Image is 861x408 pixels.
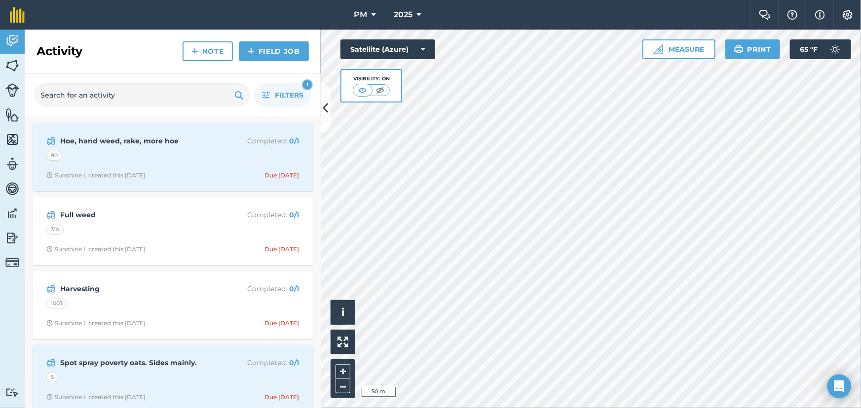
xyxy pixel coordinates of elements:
[46,225,64,235] div: 31a
[191,45,198,57] img: svg+xml;base64,PHN2ZyB4bWxucz0iaHR0cDovL3d3dy53My5vcmcvMjAwMC9zdmciIHdpZHRoPSIxNCIgaGVpZ2h0PSIyNC...
[337,337,348,347] img: Four arrows, one pointing top left, one top right, one bottom right and the last bottom left
[725,39,781,59] button: Print
[5,231,19,245] img: svg+xml;base64,PD94bWwgdmVyc2lvbj0iMS4wIiBlbmNvZGluZz0idXRmLTgiPz4KPCEtLSBHZW5lcmF0b3I6IEFkb2JlIE...
[221,209,299,220] p: Completed :
[46,151,62,161] div: 90
[183,41,233,61] a: Note
[234,89,244,101] img: svg+xml;base64,PHN2ZyB4bWxucz0iaHR0cDovL3d3dy53My5vcmcvMjAwMC9zdmciIHdpZHRoPSIxOSIgaGVpZ2h0PSIyNC...
[5,83,19,97] img: svg+xml;base64,PD94bWwgdmVyc2lvbj0iMS4wIiBlbmNvZGluZz0idXRmLTgiPz4KPCEtLSBHZW5lcmF0b3I6IEFkb2JlIE...
[255,83,311,107] button: Filters
[46,245,146,253] div: Sunshine L created this [DATE]
[5,206,19,221] img: svg+xml;base64,PD94bWwgdmVyc2lvbj0iMS4wIiBlbmNvZGluZz0idXRmLTgiPz4KPCEtLSBHZW5lcmF0b3I6IEFkb2JlIE...
[264,319,299,327] div: Due [DATE]
[46,246,53,252] img: Clock with arrow pointing clockwise
[340,39,435,59] button: Satellite (Azure)
[10,7,25,23] img: fieldmargin Logo
[46,357,56,369] img: svg+xml;base64,PD94bWwgdmVyc2lvbj0iMS4wIiBlbmNvZGluZz0idXRmLTgiPz4KPCEtLSBHZW5lcmF0b3I6IEFkb2JlIE...
[353,75,390,83] div: Visibility: On
[825,39,845,59] img: svg+xml;base64,PD94bWwgdmVyc2lvbj0iMS4wIiBlbmNvZGluZz0idXRmLTgiPz4KPCEtLSBHZW5lcmF0b3I6IEFkb2JlIE...
[289,358,299,367] strong: 0 / 1
[221,136,299,146] p: Completed :
[815,9,825,21] img: svg+xml;base64,PHN2ZyB4bWxucz0iaHR0cDovL3d3dy53My5vcmcvMjAwMC9zdmciIHdpZHRoPSIxNyIgaGVpZ2h0PSIxNy...
[46,209,56,221] img: svg+xml;base64,PD94bWwgdmVyc2lvbj0iMS4wIiBlbmNvZGluZz0idXRmLTgiPz4KPCEtLSBHZW5lcmF0b3I6IEFkb2JlIE...
[38,351,307,407] a: Spot spray poverty oats. Sides mainly.Completed: 0/15Clock with arrow pointing clockwiseSunshine ...
[60,357,217,368] strong: Spot spray poverty oats. Sides mainly.
[239,41,309,61] a: Field Job
[275,90,303,101] span: Filters
[354,9,367,21] span: PM
[374,85,386,95] img: svg+xml;base64,PHN2ZyB4bWxucz0iaHR0cDovL3d3dy53My5vcmcvMjAwMC9zdmciIHdpZHRoPSI1MCIgaGVpZ2h0PSI0MC...
[46,394,53,400] img: Clock with arrow pointing clockwise
[60,136,217,146] strong: Hoe, hand weed, rake, more hoe
[356,85,369,95] img: svg+xml;base64,PHN2ZyB4bWxucz0iaHR0cDovL3d3dy53My5vcmcvMjAwMC9zdmciIHdpZHRoPSI1MCIgaGVpZ2h0PSI0MC...
[60,209,217,220] strong: Full weed
[221,283,299,294] p: Completed :
[46,373,58,382] div: 5
[264,171,299,179] div: Due [DATE]
[46,172,53,178] img: Clock with arrow pointing clockwise
[336,379,350,393] button: –
[35,83,250,107] input: Search for an activity
[46,283,56,295] img: svg+xml;base64,PD94bWwgdmVyc2lvbj0iMS4wIiBlbmNvZGluZz0idXRmLTgiPz4KPCEtLSBHZW5lcmF0b3I6IEFkb2JlIE...
[46,171,146,179] div: Sunshine L created this [DATE]
[759,10,771,20] img: Two speech bubbles overlapping with the left bubble in the forefront
[46,320,53,326] img: Clock with arrow pointing clockwise
[842,10,854,20] img: A cog icon
[827,374,851,398] div: Open Intercom Messenger
[302,79,313,90] div: 1
[790,39,851,59] button: 65 °F
[264,393,299,401] div: Due [DATE]
[394,9,412,21] span: 2025
[60,283,217,294] strong: Harvesting
[46,299,67,308] div: 1003
[289,284,299,293] strong: 0 / 1
[786,10,798,20] img: A question mark icon
[38,203,307,259] a: Full weedCompleted: 0/131aClock with arrow pointing clockwiseSunshine L created this [DATE]Due [D...
[46,393,146,401] div: Sunshine L created this [DATE]
[336,364,350,379] button: +
[37,43,82,59] h2: Activity
[800,39,818,59] span: 65 ° F
[5,157,19,171] img: svg+xml;base64,PD94bWwgdmVyc2lvbj0iMS4wIiBlbmNvZGluZz0idXRmLTgiPz4KPCEtLSBHZW5lcmF0b3I6IEFkb2JlIE...
[653,44,663,54] img: Ruler icon
[5,34,19,48] img: svg+xml;base64,PD94bWwgdmVyc2lvbj0iMS4wIiBlbmNvZGluZz0idXRmLTgiPz4KPCEtLSBHZW5lcmF0b3I6IEFkb2JlIE...
[642,39,715,59] button: Measure
[341,306,344,318] span: i
[5,132,19,147] img: svg+xml;base64,PHN2ZyB4bWxucz0iaHR0cDovL3d3dy53My5vcmcvMjAwMC9zdmciIHdpZHRoPSI1NiIgaGVpZ2h0PSI2MC...
[46,319,146,327] div: Sunshine L created this [DATE]
[221,357,299,368] p: Completed :
[264,245,299,253] div: Due [DATE]
[248,45,255,57] img: svg+xml;base64,PHN2ZyB4bWxucz0iaHR0cDovL3d3dy53My5vcmcvMjAwMC9zdmciIHdpZHRoPSIxNCIgaGVpZ2h0PSIyNC...
[331,300,355,325] button: i
[38,129,307,185] a: Hoe, hand weed, rake, more hoeCompleted: 0/190Clock with arrow pointing clockwiseSunshine L creat...
[38,277,307,333] a: HarvestingCompleted: 0/11003Clock with arrow pointing clockwiseSunshine L created this [DATE]Due ...
[46,135,56,147] img: svg+xml;base64,PD94bWwgdmVyc2lvbj0iMS4wIiBlbmNvZGluZz0idXRmLTgiPz4KPCEtLSBHZW5lcmF0b3I6IEFkb2JlIE...
[5,181,19,196] img: svg+xml;base64,PD94bWwgdmVyc2lvbj0iMS4wIiBlbmNvZGluZz0idXRmLTgiPz4KPCEtLSBHZW5lcmF0b3I6IEFkb2JlIE...
[5,107,19,122] img: svg+xml;base64,PHN2ZyB4bWxucz0iaHR0cDovL3d3dy53My5vcmcvMjAwMC9zdmciIHdpZHRoPSI1NiIgaGVpZ2h0PSI2MC...
[289,210,299,219] strong: 0 / 1
[5,256,19,270] img: svg+xml;base64,PD94bWwgdmVyc2lvbj0iMS4wIiBlbmNvZGluZz0idXRmLTgiPz4KPCEtLSBHZW5lcmF0b3I6IEFkb2JlIE...
[734,43,744,55] img: svg+xml;base64,PHN2ZyB4bWxucz0iaHR0cDovL3d3dy53My5vcmcvMjAwMC9zdmciIHdpZHRoPSIxOSIgaGVpZ2h0PSIyNC...
[5,58,19,73] img: svg+xml;base64,PHN2ZyB4bWxucz0iaHR0cDovL3d3dy53My5vcmcvMjAwMC9zdmciIHdpZHRoPSI1NiIgaGVpZ2h0PSI2MC...
[289,136,299,145] strong: 0 / 1
[5,388,19,397] img: svg+xml;base64,PD94bWwgdmVyc2lvbj0iMS4wIiBlbmNvZGluZz0idXRmLTgiPz4KPCEtLSBHZW5lcmF0b3I6IEFkb2JlIE...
